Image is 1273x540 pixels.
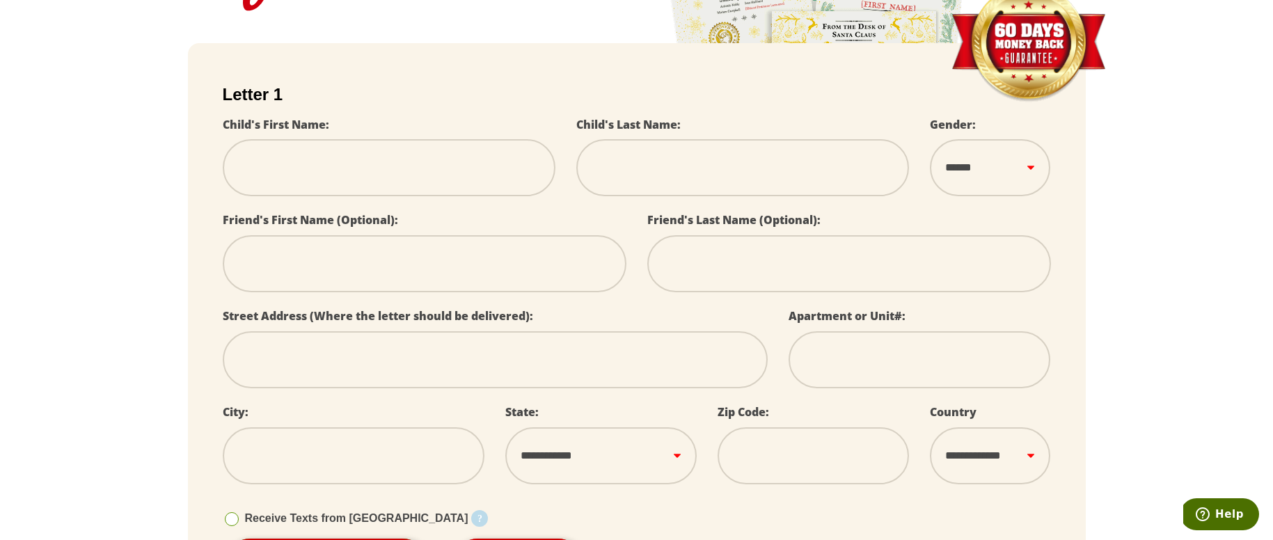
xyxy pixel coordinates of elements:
label: Friend's Last Name (Optional): [647,212,821,228]
label: Child's Last Name: [576,117,681,132]
label: Street Address (Where the letter should be delivered): [223,308,533,324]
label: Child's First Name: [223,117,329,132]
label: State: [505,404,539,420]
label: Apartment or Unit#: [789,308,906,324]
span: Receive Texts from [GEOGRAPHIC_DATA] [245,512,468,524]
label: City: [223,404,248,420]
label: Friend's First Name (Optional): [223,212,398,228]
label: Country [930,404,977,420]
iframe: Opens a widget where you can find more information [1183,498,1259,533]
label: Gender: [930,117,976,132]
h2: Letter 1 [223,85,1051,104]
label: Zip Code: [718,404,769,420]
